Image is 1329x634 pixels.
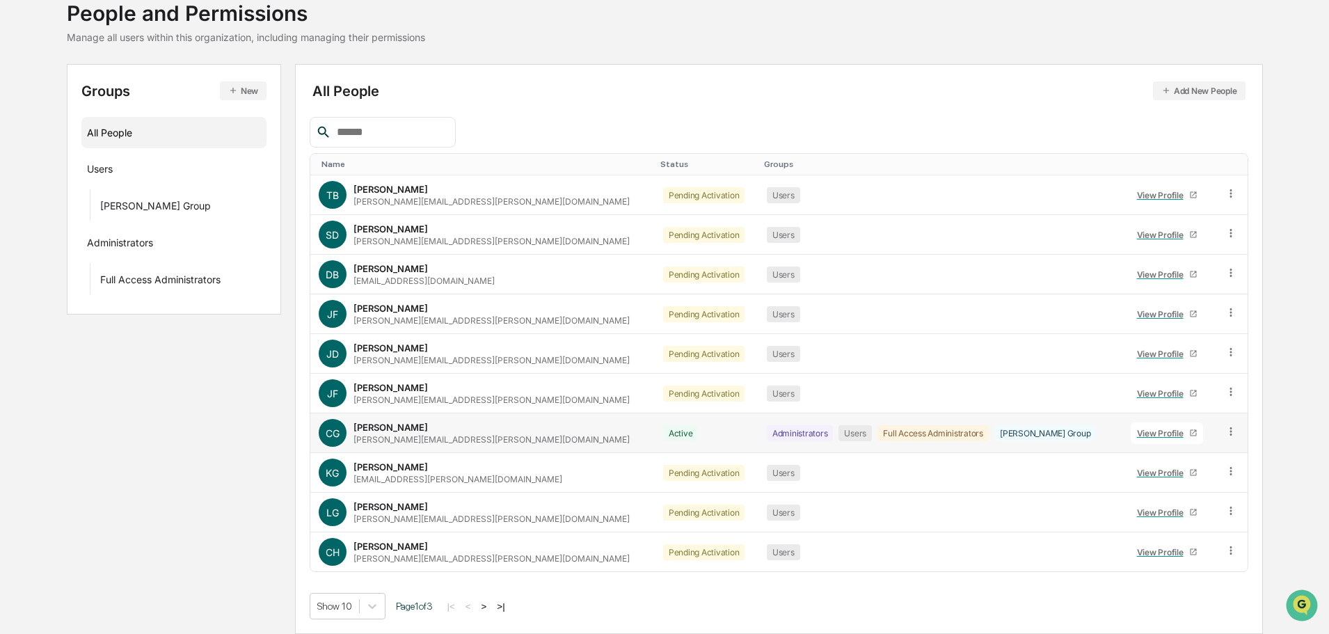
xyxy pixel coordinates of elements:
[663,346,745,362] div: Pending Activation
[326,269,339,280] span: DB
[663,505,745,521] div: Pending Activation
[1131,383,1203,404] a: View Profile
[353,315,630,326] div: [PERSON_NAME][EMAIL_ADDRESS][PERSON_NAME][DOMAIN_NAME]
[326,229,339,241] span: SD
[321,159,649,169] div: Toggle SortBy
[327,308,338,320] span: JF
[67,31,425,43] div: Manage all users within this organization, including managing their permissions
[353,395,630,405] div: [PERSON_NAME][EMAIL_ADDRESS][PERSON_NAME][DOMAIN_NAME]
[1137,190,1189,200] div: View Profile
[28,175,90,189] span: Preclearance
[1137,507,1189,518] div: View Profile
[353,223,428,235] div: [PERSON_NAME]
[14,29,253,51] p: How can we help?
[994,425,1096,441] div: [PERSON_NAME] Group
[1227,159,1242,169] div: Toggle SortBy
[1137,230,1189,240] div: View Profile
[1131,343,1203,365] a: View Profile
[87,237,153,253] div: Administrators
[663,267,745,283] div: Pending Activation
[353,434,630,445] div: [PERSON_NAME][EMAIL_ADDRESS][PERSON_NAME][DOMAIN_NAME]
[1131,502,1203,523] a: View Profile
[663,227,745,243] div: Pending Activation
[98,235,168,246] a: Powered byPylon
[1137,388,1189,399] div: View Profile
[764,159,1117,169] div: Toggle SortBy
[327,388,338,399] span: JF
[1131,541,1203,563] a: View Profile
[353,276,495,286] div: [EMAIL_ADDRESS][DOMAIN_NAME]
[1131,422,1203,444] a: View Profile
[663,306,745,322] div: Pending Activation
[353,501,428,512] div: [PERSON_NAME]
[81,81,267,100] div: Groups
[47,120,176,132] div: We're available if you need us!
[1128,159,1211,169] div: Toggle SortBy
[1131,303,1203,325] a: View Profile
[14,177,25,188] div: 🖐️
[8,170,95,195] a: 🖐️Preclearance
[1131,462,1203,484] a: View Profile
[353,461,428,473] div: [PERSON_NAME]
[1137,547,1189,557] div: View Profile
[663,425,699,441] div: Active
[237,111,253,127] button: Start new chat
[138,236,168,246] span: Pylon
[660,159,753,169] div: Toggle SortBy
[767,187,800,203] div: Users
[443,601,459,612] button: |<
[1131,264,1203,285] a: View Profile
[353,236,630,246] div: [PERSON_NAME][EMAIL_ADDRESS][PERSON_NAME][DOMAIN_NAME]
[47,106,228,120] div: Start new chat
[353,342,428,354] div: [PERSON_NAME]
[28,202,88,216] span: Data Lookup
[461,601,475,612] button: <
[1137,309,1189,319] div: View Profile
[95,170,178,195] a: 🗄️Attestations
[326,189,339,201] span: TB
[100,274,221,290] div: Full Access Administrators
[663,187,745,203] div: Pending Activation
[663,465,745,481] div: Pending Activation
[326,546,340,558] span: CH
[767,425,834,441] div: Administrators
[1137,468,1189,478] div: View Profile
[1131,184,1203,206] a: View Profile
[353,263,428,274] div: [PERSON_NAME]
[101,177,112,188] div: 🗄️
[220,81,266,100] button: New
[1137,269,1189,280] div: View Profile
[396,601,433,612] span: Page 1 of 3
[767,386,800,402] div: Users
[838,425,872,441] div: Users
[767,346,800,362] div: Users
[1284,588,1322,626] iframe: Open customer support
[767,544,800,560] div: Users
[877,425,989,441] div: Full Access Administrators
[353,355,630,365] div: [PERSON_NAME][EMAIL_ADDRESS][PERSON_NAME][DOMAIN_NAME]
[353,541,428,552] div: [PERSON_NAME]
[477,601,491,612] button: >
[353,474,562,484] div: [EMAIL_ADDRESS][PERSON_NAME][DOMAIN_NAME]
[353,303,428,314] div: [PERSON_NAME]
[87,121,262,144] div: All People
[87,163,113,180] div: Users
[326,507,339,518] span: LG
[353,382,428,393] div: [PERSON_NAME]
[353,422,428,433] div: [PERSON_NAME]
[326,467,339,479] span: KG
[1137,349,1189,359] div: View Profile
[1137,428,1189,438] div: View Profile
[1131,224,1203,246] a: View Profile
[767,306,800,322] div: Users
[353,553,630,564] div: [PERSON_NAME][EMAIL_ADDRESS][PERSON_NAME][DOMAIN_NAME]
[36,63,230,78] input: Clear
[663,544,745,560] div: Pending Activation
[767,267,800,283] div: Users
[663,386,745,402] div: Pending Activation
[326,348,339,360] span: JD
[326,427,340,439] span: CG
[1153,81,1246,100] button: Add New People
